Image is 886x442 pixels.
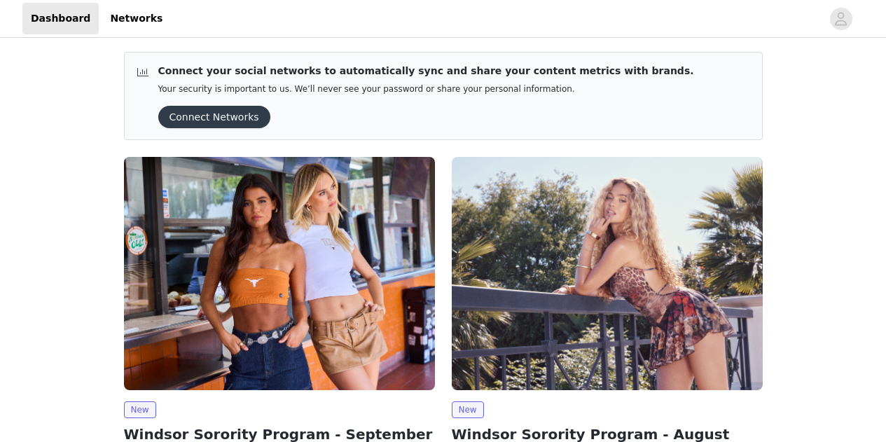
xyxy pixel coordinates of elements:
a: Networks [102,3,171,34]
span: New [452,401,484,418]
img: Windsor [452,157,763,390]
img: Windsor [124,157,435,390]
span: New [124,401,156,418]
p: Connect your social networks to automatically sync and share your content metrics with brands. [158,64,694,78]
a: Dashboard [22,3,99,34]
div: avatar [834,8,847,30]
button: Connect Networks [158,106,270,128]
p: Your security is important to us. We’ll never see your password or share your personal information. [158,84,694,95]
